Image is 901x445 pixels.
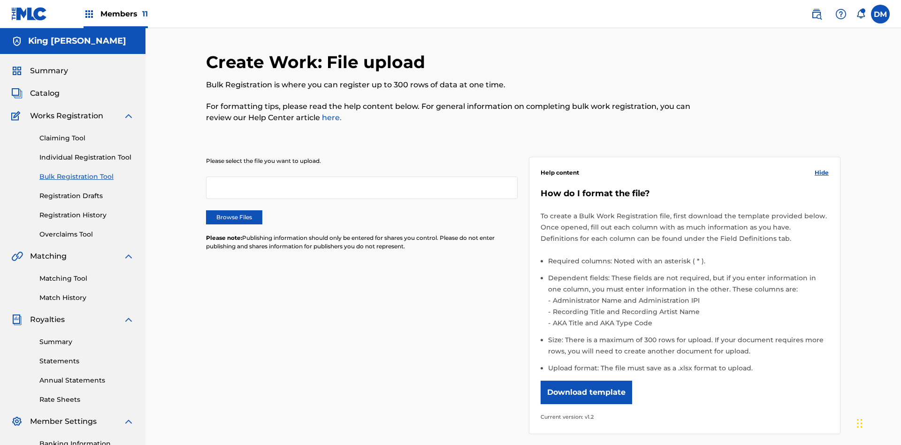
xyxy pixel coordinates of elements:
[320,113,342,122] a: here.
[550,317,829,329] li: AKA Title and AKA Type Code
[807,5,826,23] a: Public Search
[206,52,430,73] h2: Create Work: File upload
[39,274,134,284] a: Matching Tool
[11,88,23,99] img: Catalog
[30,65,68,77] span: Summary
[30,314,65,325] span: Royalties
[142,9,148,18] span: 11
[206,210,262,224] label: Browse Files
[39,210,134,220] a: Registration History
[11,65,68,77] a: SummarySummary
[39,153,134,162] a: Individual Registration Tool
[84,8,95,20] img: Top Rightsholders
[548,272,829,334] li: Dependent fields: These fields are not required, but if you enter information in one column, you ...
[123,416,134,427] img: expand
[100,8,148,19] span: Members
[39,376,134,385] a: Annual Statements
[541,381,632,404] button: Download template
[206,234,518,251] p: Publishing information should only be entered for shares you control. Please do not enter publish...
[11,7,47,21] img: MLC Logo
[206,101,695,123] p: For formatting tips, please read the help content below. For general information on completing bu...
[30,416,97,427] span: Member Settings
[206,234,242,241] span: Please note:
[30,88,60,99] span: Catalog
[548,334,829,362] li: Size: There is a maximum of 300 rows for upload. If your document requires more rows, you will ne...
[856,9,865,19] div: Notifications
[11,416,23,427] img: Member Settings
[832,5,850,23] div: Help
[550,295,829,306] li: Administrator Name and Administration IPI
[541,411,829,422] p: Current version: v1.2
[11,88,60,99] a: CatalogCatalog
[206,157,518,165] p: Please select the file you want to upload.
[11,110,23,122] img: Works Registration
[39,133,134,143] a: Claiming Tool
[39,191,134,201] a: Registration Drafts
[39,293,134,303] a: Match History
[811,8,822,20] img: search
[835,8,847,20] img: help
[206,79,695,91] p: Bulk Registration is where you can register up to 300 rows of data at one time.
[815,169,829,177] span: Hide
[39,230,134,239] a: Overclaims Tool
[548,362,829,374] li: Upload format: The file must save as a .xlsx format to upload.
[11,36,23,47] img: Accounts
[541,188,829,199] h5: How do I format the file?
[11,251,23,262] img: Matching
[39,356,134,366] a: Statements
[541,210,829,244] p: To create a Bulk Work Registration file, first download the template provided below. Once opened,...
[39,395,134,405] a: Rate Sheets
[871,5,890,23] div: User Menu
[30,110,103,122] span: Works Registration
[857,409,863,437] div: Drag
[854,400,901,445] iframe: Chat Widget
[123,110,134,122] img: expand
[541,169,579,177] span: Help content
[548,255,829,272] li: Required columns: Noted with an asterisk ( * ).
[11,65,23,77] img: Summary
[28,36,126,46] h5: King McTesterson
[39,172,134,182] a: Bulk Registration Tool
[39,337,134,347] a: Summary
[123,251,134,262] img: expand
[11,314,23,325] img: Royalties
[550,306,829,317] li: Recording Title and Recording Artist Name
[30,251,67,262] span: Matching
[123,314,134,325] img: expand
